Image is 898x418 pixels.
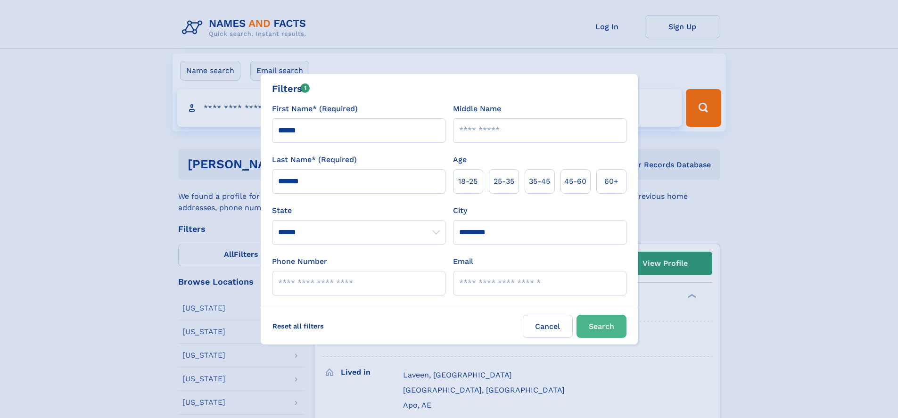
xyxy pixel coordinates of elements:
label: Middle Name [453,103,501,115]
button: Search [577,315,626,338]
label: Email [453,256,473,267]
span: 35‑45 [529,176,550,187]
label: City [453,205,467,216]
label: Reset all filters [266,315,330,337]
label: Phone Number [272,256,327,267]
span: 60+ [604,176,618,187]
label: Age [453,154,467,165]
label: State [272,205,445,216]
label: First Name* (Required) [272,103,358,115]
label: Last Name* (Required) [272,154,357,165]
span: 18‑25 [458,176,478,187]
div: Filters [272,82,310,96]
span: 45‑60 [564,176,586,187]
span: 25‑35 [494,176,514,187]
label: Cancel [523,315,573,338]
